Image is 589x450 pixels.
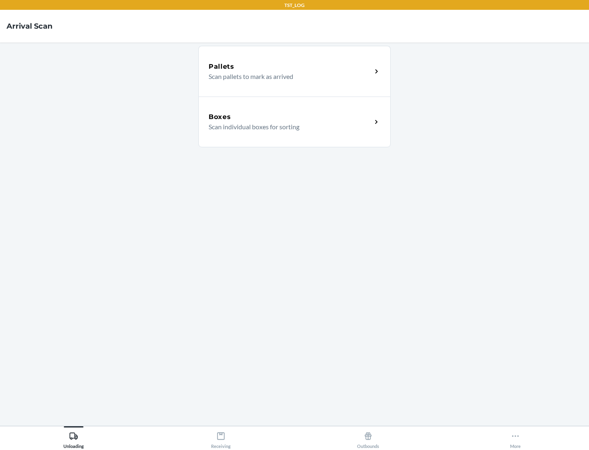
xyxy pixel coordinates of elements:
h5: Pallets [209,62,234,72]
h5: Boxes [209,112,231,122]
button: More [442,426,589,449]
p: Scan pallets to mark as arrived [209,72,365,81]
a: BoxesScan individual boxes for sorting [198,97,391,147]
div: Receiving [211,428,231,449]
div: More [510,428,521,449]
div: Outbounds [357,428,379,449]
button: Outbounds [294,426,442,449]
button: Receiving [147,426,294,449]
a: PalletsScan pallets to mark as arrived [198,46,391,97]
p: TST_LOG [284,2,305,9]
h4: Arrival Scan [7,21,52,32]
div: Unloading [63,428,84,449]
p: Scan individual boxes for sorting [209,122,365,132]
